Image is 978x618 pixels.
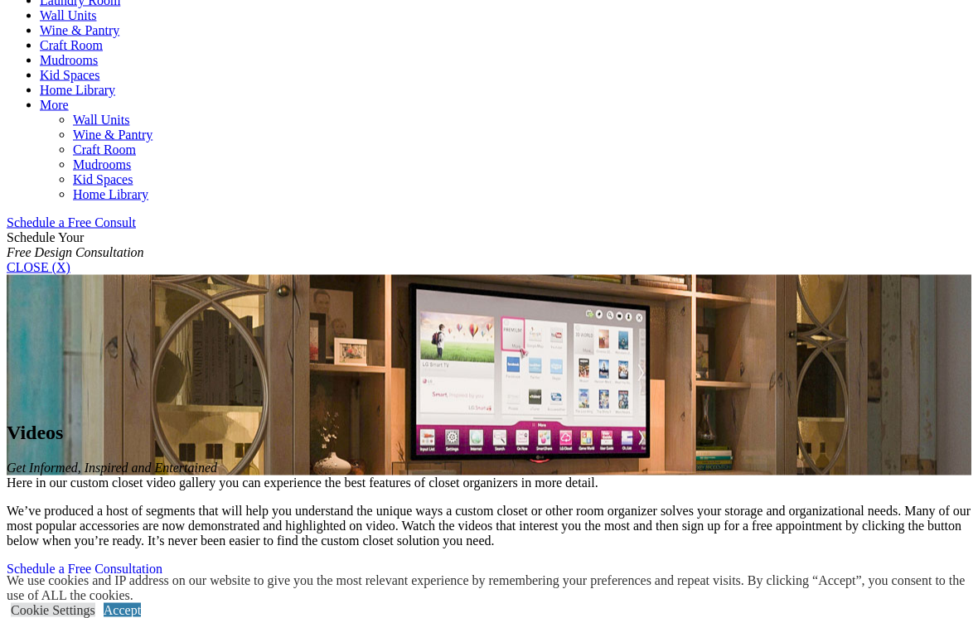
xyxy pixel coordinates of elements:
[40,68,99,82] a: Kid Spaces
[73,187,148,201] a: Home Library
[7,422,971,444] h1: Videos
[7,230,144,259] span: Schedule Your
[40,53,98,67] a: Mudrooms
[40,98,69,112] a: More menu text will display only on big screen
[104,603,141,617] a: Accept
[11,603,95,617] a: Cookie Settings
[73,142,136,157] a: Craft Room
[40,8,96,22] a: Wall Units
[7,215,136,229] a: Schedule a Free Consult (opens a dropdown menu)
[7,260,70,274] a: CLOSE (X)
[73,128,153,142] a: Wine & Pantry
[7,245,144,259] em: Free Design Consultation
[40,38,103,52] a: Craft Room
[40,83,115,97] a: Home Library
[7,461,217,475] em: Get Informed, Inspired and Entertained
[40,23,119,37] a: Wine & Pantry
[73,157,131,171] a: Mudrooms
[7,573,978,603] div: We use cookies and IP address on our website to give you the most relevant experience by remember...
[7,504,971,548] p: We’ve produced a host of segments that will help you understand the unique ways a custom closet o...
[7,562,162,576] a: Schedule a Free Consultation
[7,476,598,490] span: Here in our custom closet video gallery you can experience the best features of closet organizers...
[73,113,129,127] a: Wall Units
[73,172,133,186] a: Kid Spaces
